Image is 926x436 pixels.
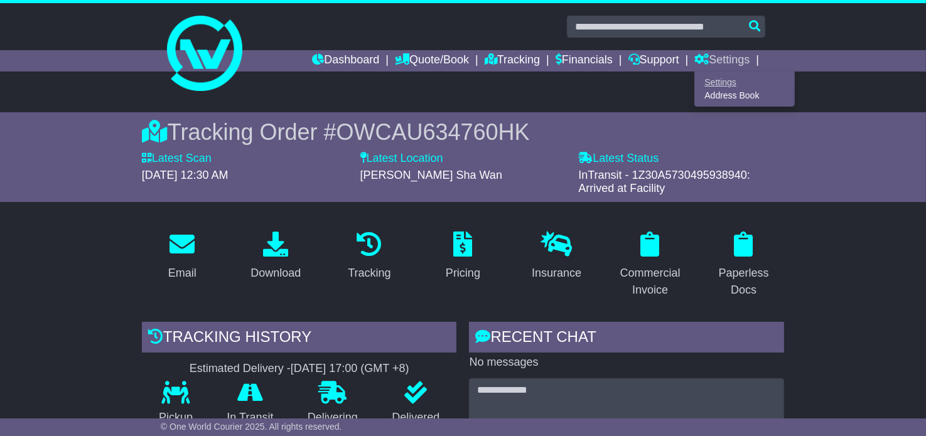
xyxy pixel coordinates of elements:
span: © One World Courier 2025. All rights reserved. [161,422,342,432]
div: Estimated Delivery - [142,362,457,376]
a: Pricing [438,227,488,286]
a: Settings [694,50,750,72]
div: Pricing [446,265,480,282]
a: Financials [556,50,613,72]
a: Settings [695,75,794,89]
div: Paperless Docs [711,265,776,299]
span: InTransit - 1Z30A5730495938940: Arrived at Facility [578,169,750,195]
a: Download [242,227,309,286]
a: Paperless Docs [703,227,784,303]
a: Dashboard [312,50,379,72]
p: No messages [469,356,784,370]
div: Tracking Order # [142,119,784,146]
a: Support [628,50,679,72]
div: Commercial Invoice [618,265,682,299]
p: Delivered [375,411,456,425]
a: Quote/Book [395,50,469,72]
a: Address Book [695,89,794,103]
div: Insurance [532,265,581,282]
p: Delivering [291,411,375,425]
div: [DATE] 17:00 (GMT +8) [291,362,409,376]
div: Quote/Book [694,72,795,107]
a: Tracking [485,50,540,72]
div: RECENT CHAT [469,322,784,356]
a: Insurance [524,227,590,286]
div: Download [250,265,301,282]
label: Latest Status [578,152,659,166]
div: Tracking history [142,322,457,356]
p: In Transit [210,411,290,425]
label: Latest Location [360,152,443,166]
span: OWCAU634760HK [336,119,530,145]
label: Latest Scan [142,152,212,166]
a: Email [160,227,205,286]
div: Tracking [348,265,390,282]
span: [PERSON_NAME] Sha Wan [360,169,502,181]
a: Commercial Invoice [610,227,691,303]
span: [DATE] 12:30 AM [142,169,229,181]
a: Tracking [340,227,399,286]
div: Email [168,265,197,282]
p: Pickup [142,411,210,425]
